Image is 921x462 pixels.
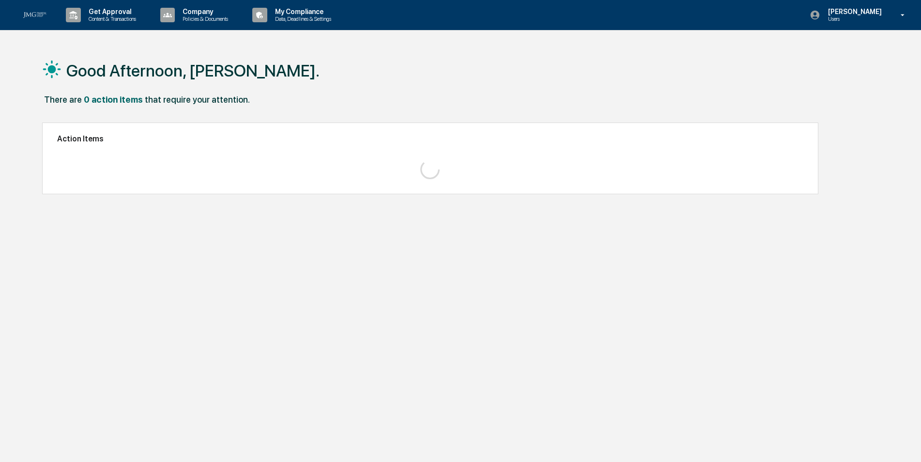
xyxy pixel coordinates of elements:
p: Company [175,8,233,15]
div: There are [44,94,82,105]
p: My Compliance [267,8,336,15]
h1: Good Afternoon, [PERSON_NAME]. [66,61,320,80]
h2: Action Items [57,134,803,143]
p: Users [820,15,887,22]
img: logo [23,12,46,18]
div: that require your attention. [145,94,250,105]
p: Get Approval [81,8,141,15]
p: Policies & Documents [175,15,233,22]
p: Content & Transactions [81,15,141,22]
p: Data, Deadlines & Settings [267,15,336,22]
p: [PERSON_NAME] [820,8,887,15]
div: 0 action items [84,94,143,105]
